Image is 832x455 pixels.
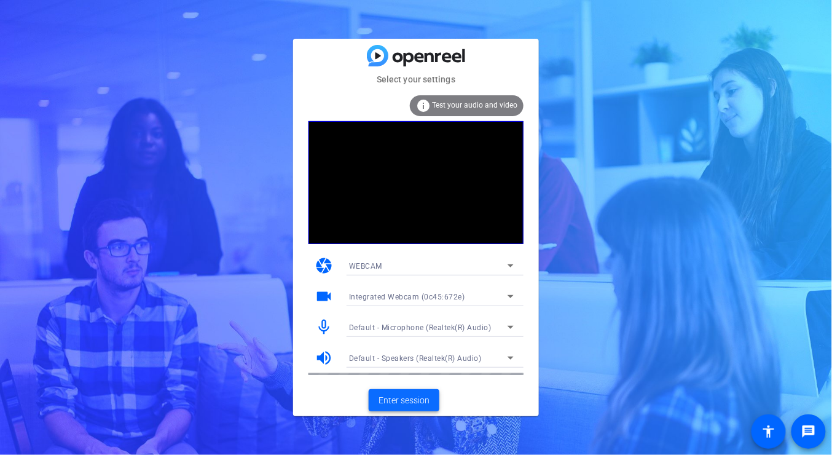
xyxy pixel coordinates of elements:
[379,394,430,407] span: Enter session
[349,323,492,332] span: Default - Microphone (Realtek(R) Audio)
[315,256,333,275] mat-icon: camera
[293,73,539,86] mat-card-subtitle: Select your settings
[315,349,333,367] mat-icon: volume_up
[369,389,439,411] button: Enter session
[432,101,517,109] span: Test your audio and video
[801,424,816,439] mat-icon: message
[416,98,431,113] mat-icon: info
[761,424,776,439] mat-icon: accessibility
[349,354,482,363] span: Default - Speakers (Realtek(R) Audio)
[315,318,333,336] mat-icon: mic_none
[349,293,465,301] span: Integrated Webcam (0c45:672e)
[349,262,382,271] span: WEBCAM
[367,45,465,66] img: blue-gradient.svg
[315,287,333,306] mat-icon: videocam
